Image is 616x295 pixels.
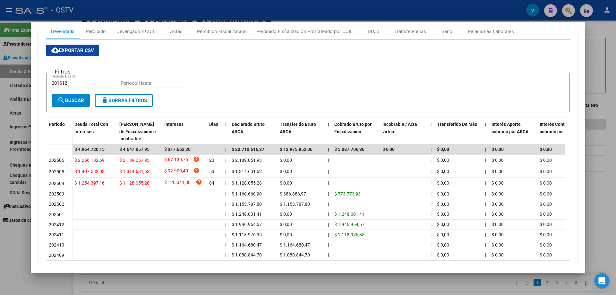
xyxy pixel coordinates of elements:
[516,263,526,274] li: page 3
[229,117,277,146] datatable-header-cell: Declarado Bruto ARCA
[328,158,329,163] span: |
[72,117,117,146] datatable-header-cell: Deuda Total Con Intereses
[119,180,150,186] span: $ 1.128.055,28
[334,232,364,237] span: $ 1.118.976,35
[209,169,214,174] span: 53
[328,222,329,227] span: |
[428,117,434,146] datatable-header-cell: |
[101,98,147,103] span: Borrar Filtros
[437,212,449,217] span: $ 0,00
[332,117,380,146] datatable-header-cell: Cobrado Bruto por Fiscalización
[49,253,64,258] span: 202409
[535,263,545,274] li: page 5
[74,158,105,163] span: $ 2.256.182,69
[492,169,504,174] span: $ 0,00
[232,147,264,152] span: $ 23.710.616,37
[49,181,64,186] span: 202504
[328,122,329,127] span: |
[431,191,432,196] span: |
[437,232,449,237] span: $ 0,00
[434,117,483,146] datatable-header-cell: Transferido De Más
[483,117,489,146] datatable-header-cell: |
[38,19,577,287] div: Aportes y Contribuciones de la Empresa: 30546229641
[492,158,504,163] span: $ 0,00
[492,212,504,217] span: $ 0,00
[225,180,226,186] span: |
[232,212,262,217] span: $ 1.248.001,41
[74,122,108,134] span: Deuda Total Con Intereses
[74,147,105,152] span: $ 4.964.720,15
[49,158,64,163] span: 202506
[537,117,585,146] datatable-header-cell: Interés Contribución cobrado por ARCA
[209,158,214,163] span: 23
[57,96,65,104] mat-icon: search
[489,117,537,146] datatable-header-cell: Interés Aporte cobrado por ARCA
[232,202,262,207] span: $ 1.153.787,80
[328,232,329,237] span: |
[334,222,364,227] span: $ 1.946.954,67
[382,147,395,152] span: $ 0,00
[328,212,329,217] span: |
[394,28,426,35] div: Transferencias
[441,28,452,35] div: Sano
[280,191,306,196] span: $ 386.886,97
[506,263,516,274] li: page 2
[119,122,156,142] span: [PERSON_NAME] de Fiscalización e Incobrable
[328,202,329,207] span: |
[437,191,449,196] span: $ 0,00
[328,169,329,174] span: |
[540,242,552,247] span: $ 0,00
[485,242,486,247] span: |
[49,202,64,207] span: 202502
[225,191,226,196] span: |
[116,28,155,35] div: Devengado x CUIL
[119,169,150,174] span: $ 1.314.631,63
[540,158,552,163] span: $ 0,00
[540,122,581,134] span: Interés Contribución cobrado por ARCA
[225,147,227,152] span: |
[49,242,64,247] span: 202410
[492,232,504,237] span: $ 0,00
[540,180,552,186] span: $ 0,00
[325,117,332,146] datatable-header-cell: |
[280,158,292,163] span: $ 0,00
[431,169,432,174] span: |
[86,28,106,35] div: Percibido
[51,46,59,54] mat-icon: cloud_download
[540,212,552,217] span: $ 0,00
[431,252,432,257] span: |
[540,252,552,257] span: $ 0,00
[232,158,262,163] span: $ 2.189.051,93
[52,94,90,107] button: Buscar
[46,261,150,277] div: 46 total
[232,191,262,196] span: $ 1.160.660,90
[437,222,449,227] span: $ 0,00
[437,169,449,174] span: $ 0,00
[280,202,310,207] span: $ 1.153.787,80
[431,180,432,186] span: |
[162,117,207,146] datatable-header-cell: Intereses
[492,202,504,207] span: $ 0,00
[485,222,486,227] span: |
[164,122,184,127] span: Intereses
[232,252,262,257] span: $ 1.080.844,70
[437,202,449,207] span: $ 0,00
[594,273,610,289] div: Open Intercom Messenger
[164,156,188,165] span: $ 67.130,76
[49,222,64,227] span: 202412
[232,122,265,134] span: Declarado Bruto ARCA
[540,202,552,207] span: $ 0,00
[209,122,218,127] span: Dias
[49,169,64,174] span: 202505
[57,98,84,103] span: Buscar
[328,252,329,257] span: |
[51,28,75,35] div: Devengado
[492,147,504,152] span: $ 0,00
[492,122,528,134] span: Interés Aporte cobrado por ARCA
[119,147,150,152] span: $ 4.647.057,95
[280,147,312,152] span: $ 13.975.852,06
[492,252,504,257] span: $ 0,00
[431,222,432,227] span: |
[328,191,329,196] span: |
[280,180,292,186] span: $ 0,00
